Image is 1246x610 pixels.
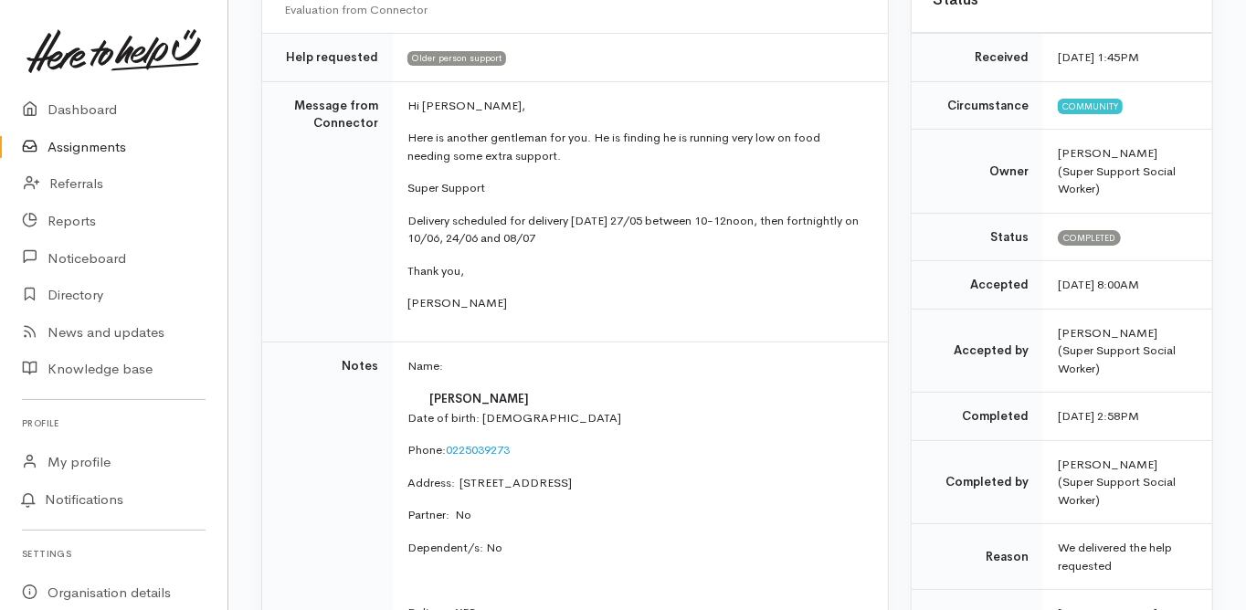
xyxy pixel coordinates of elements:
[407,294,865,312] p: [PERSON_NAME]
[22,542,206,566] h6: Settings
[1058,230,1121,245] span: Completed
[407,262,865,280] p: Thank you,
[407,97,865,115] p: Hi [PERSON_NAME],
[407,539,865,557] p: Dependent/s: No
[912,440,1043,524] td: Completed by
[22,411,206,436] h6: Profile
[446,442,510,457] a: 0225039273
[1043,524,1212,590] td: We delivered the help requested
[912,213,1043,261] td: Status
[912,393,1043,441] td: Completed
[1043,440,1212,524] td: [PERSON_NAME] (Super Support Social Worker)
[912,309,1043,393] td: Accepted by
[1058,49,1139,65] time: [DATE] 1:45PM
[1043,309,1212,393] td: [PERSON_NAME] (Super Support Social Worker)
[912,261,1043,310] td: Accepted
[1058,145,1176,196] span: [PERSON_NAME] (Super Support Social Worker)
[912,81,1043,130] td: Circumstance
[1058,99,1123,113] span: Community
[912,34,1043,82] td: Received
[912,524,1043,590] td: Reason
[912,130,1043,214] td: Owner
[1058,408,1139,424] time: [DATE] 2:58PM
[407,357,865,375] p: Name:
[407,409,865,427] p: Date of birth: [DEMOGRAPHIC_DATA]
[262,81,393,342] td: Message from Connector
[284,2,428,17] span: Evaluation from Connector
[407,212,865,247] p: Delivery scheduled for delivery [DATE] 27/05 between 10-12noon, then fortnightly on 10/06, 24/06 ...
[262,34,393,82] td: Help requested
[407,474,865,492] p: Address: [STREET_ADDRESS]
[1058,277,1139,292] time: [DATE] 8:00AM
[407,179,865,197] p: Super Support
[407,129,865,164] p: Here is another gentleman for you. He is finding he is running very low on food needing some extr...
[407,51,506,66] span: Older person support
[429,391,529,406] span: [PERSON_NAME]
[407,441,865,459] p: Phone:
[407,506,865,524] p: Partner: No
